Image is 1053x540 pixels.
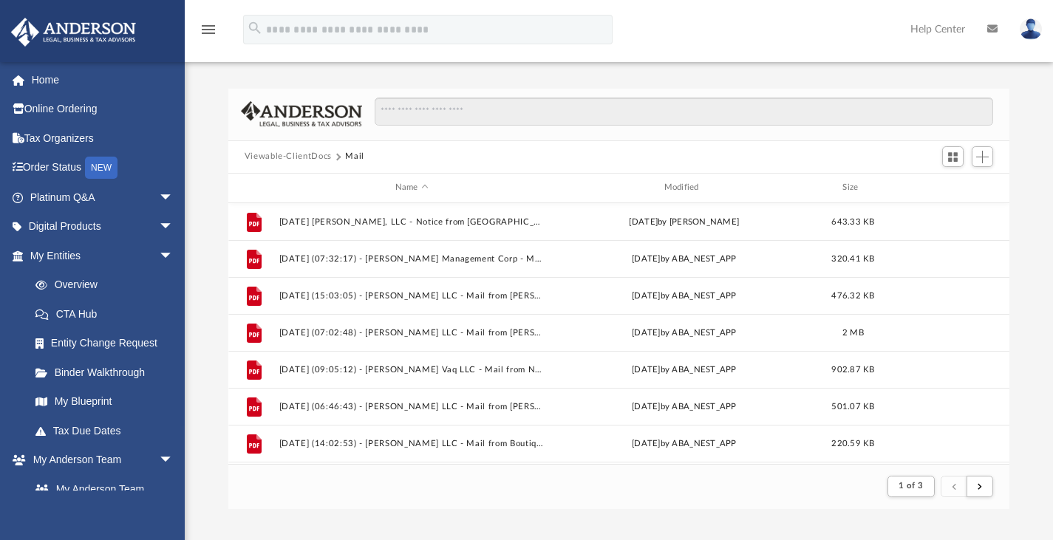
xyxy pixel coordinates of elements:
button: Add [972,146,994,167]
div: id [235,181,272,194]
button: Viewable-ClientDocs [245,150,332,163]
a: menu [200,28,217,38]
button: Mail [345,150,364,163]
a: Overview [21,270,196,300]
span: 476.32 KB [831,291,874,299]
span: 1 of 3 [899,482,923,490]
span: 902.87 KB [831,365,874,373]
span: 2 MB [842,328,864,336]
a: My Anderson Team [21,474,181,504]
a: My Blueprint [21,387,188,417]
a: Digital Productsarrow_drop_down [10,212,196,242]
img: Anderson Advisors Platinum Portal [7,18,140,47]
span: arrow_drop_down [159,212,188,242]
button: [DATE] (07:32:17) - [PERSON_NAME] Management Corp - Mail from THE DEPARTMENT OF THE TREASURY.pdf [279,253,545,263]
span: 501.07 KB [831,402,874,410]
div: [DATE] by ABA_NEST_APP [551,400,817,413]
button: 1 of 3 [887,476,934,496]
button: Switch to Grid View [942,146,964,167]
button: [DATE] (14:02:53) - [PERSON_NAME] LLC - Mail from Boutique Apartments Llc.pdf [279,438,545,448]
a: Binder Walkthrough [21,358,196,387]
span: arrow_drop_down [159,445,188,476]
div: [DATE] by ABA_NEST_APP [551,326,817,339]
i: search [247,20,263,36]
a: Online Ordering [10,95,196,124]
a: Platinum Q&Aarrow_drop_down [10,182,196,212]
i: menu [200,21,217,38]
div: [DATE] by ABA_NEST_APP [551,252,817,265]
img: User Pic [1020,18,1042,40]
div: [DATE] by ABA_NEST_APP [551,363,817,376]
div: Size [823,181,882,194]
span: arrow_drop_down [159,182,188,213]
span: 643.33 KB [831,217,874,225]
button: [DATE] [PERSON_NAME], LLC - Notice from [GEOGRAPHIC_DATA] Co Appraiser0001.pdf [279,216,545,226]
a: My Entitiesarrow_drop_down [10,241,196,270]
div: Modified [551,181,817,194]
div: id [889,181,992,194]
a: Entity Change Request [21,329,196,358]
a: CTA Hub [21,299,196,329]
a: Order StatusNEW [10,153,196,183]
input: Search files and folders [375,98,993,126]
button: [DATE] (07:02:48) - [PERSON_NAME] LLC - Mail from [PERSON_NAME] [GEOGRAPHIC_DATA] PROPERTY APPRAI... [279,327,545,337]
div: Name [278,181,544,194]
button: [DATE] (15:03:05) - [PERSON_NAME] LLC - Mail from [PERSON_NAME] [GEOGRAPHIC_DATA] PROPERTY APPRAI... [279,290,545,300]
span: arrow_drop_down [159,241,188,271]
div: [DATE] by ABA_NEST_APP [551,437,817,450]
button: [DATE] (06:46:43) - [PERSON_NAME] LLC - Mail from [PERSON_NAME].pdf [279,401,545,411]
a: My Anderson Teamarrow_drop_down [10,445,188,475]
span: 320.41 KB [831,254,874,262]
div: [DATE] by [PERSON_NAME] [551,215,817,228]
div: NEW [85,157,117,179]
button: [DATE] (09:05:12) - [PERSON_NAME] Vaq LLC - Mail from North Port Utilities.pdf [279,364,545,374]
div: [DATE] by ABA_NEST_APP [551,289,817,302]
a: Tax Organizers [10,123,196,153]
div: grid [228,203,1010,465]
a: Home [10,65,196,95]
span: 220.59 KB [831,439,874,447]
a: Tax Due Dates [21,416,196,445]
